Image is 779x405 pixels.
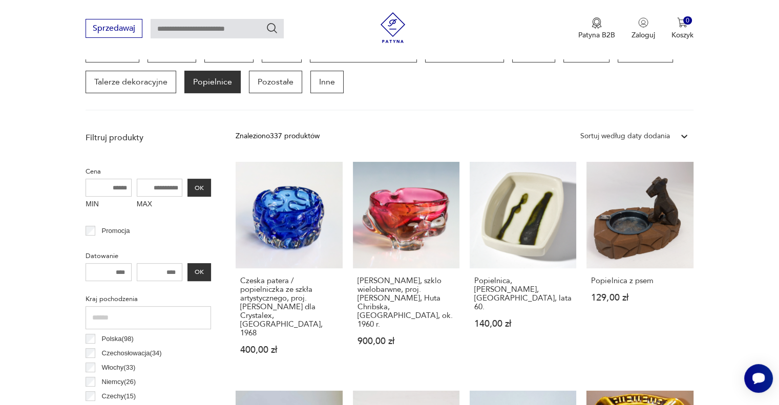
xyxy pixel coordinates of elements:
[249,71,302,93] a: Pozostałe
[102,333,134,345] p: Polska ( 98 )
[86,293,211,305] p: Kraj pochodzenia
[592,17,602,29] img: Ikona medalu
[677,17,687,28] img: Ikona koszyka
[586,162,693,374] a: Popielnica z psemPopielnica z psem129,00 zł
[102,376,136,388] p: Niemcy ( 26 )
[102,391,136,402] p: Czechy ( 15 )
[184,71,241,93] a: Popielnice
[137,197,183,213] label: MAX
[580,131,670,142] div: Sortuj według daty dodania
[266,22,278,34] button: Szukaj
[86,250,211,262] p: Datowanie
[591,276,688,285] h3: Popielnica z psem
[187,263,211,281] button: OK
[240,346,338,354] p: 400,00 zł
[631,17,655,40] button: Zaloguj
[187,179,211,197] button: OK
[86,166,211,177] p: Cena
[353,162,459,374] a: Patera kwiatowa, szklo wielobarwne, proj. Josef Hospodka, Huta Chribska, Czechosłowacja, ok. 1960...
[671,17,693,40] button: 0Koszyk
[240,276,338,337] h3: Czeska patera / popielniczka ze szkła artystycznego, proj. [PERSON_NAME] dla Crystalex, [GEOGRAPH...
[236,131,320,142] div: Znaleziono 337 produktów
[578,17,615,40] button: Patyna B2B
[102,348,162,359] p: Czechosłowacja ( 34 )
[86,132,211,143] p: Filtruj produkty
[474,319,572,328] p: 140,00 zł
[86,26,142,33] a: Sprzedawaj
[470,162,576,374] a: Popielnica, Ditmar Urbach, Czechosłowacja, lata 60.Popielnica, [PERSON_NAME], [GEOGRAPHIC_DATA], ...
[377,12,408,43] img: Patyna - sklep z meblami i dekoracjami vintage
[671,30,693,40] p: Koszyk
[638,17,648,28] img: Ikonka użytkownika
[86,197,132,213] label: MIN
[578,30,615,40] p: Patyna B2B
[578,17,615,40] a: Ikona medaluPatyna B2B
[357,337,455,346] p: 900,00 zł
[310,71,344,93] a: Inne
[86,19,142,38] button: Sprzedawaj
[236,162,342,374] a: Czeska patera / popielniczka ze szkła artystycznego, proj. Pavel Hlava dla Crystalex, Nový Bor, 1...
[744,364,773,393] iframe: Smartsupp widget button
[591,293,688,302] p: 129,00 zł
[102,225,130,237] p: Promocja
[86,71,176,93] a: Talerze dekoracyjne
[102,362,136,373] p: Włochy ( 33 )
[683,16,692,25] div: 0
[474,276,572,311] h3: Popielnica, [PERSON_NAME], [GEOGRAPHIC_DATA], lata 60.
[631,30,655,40] p: Zaloguj
[357,276,455,329] h3: [PERSON_NAME], szklo wielobarwne, proj. [PERSON_NAME], Huta Chribska, [GEOGRAPHIC_DATA], ok. 1960 r.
